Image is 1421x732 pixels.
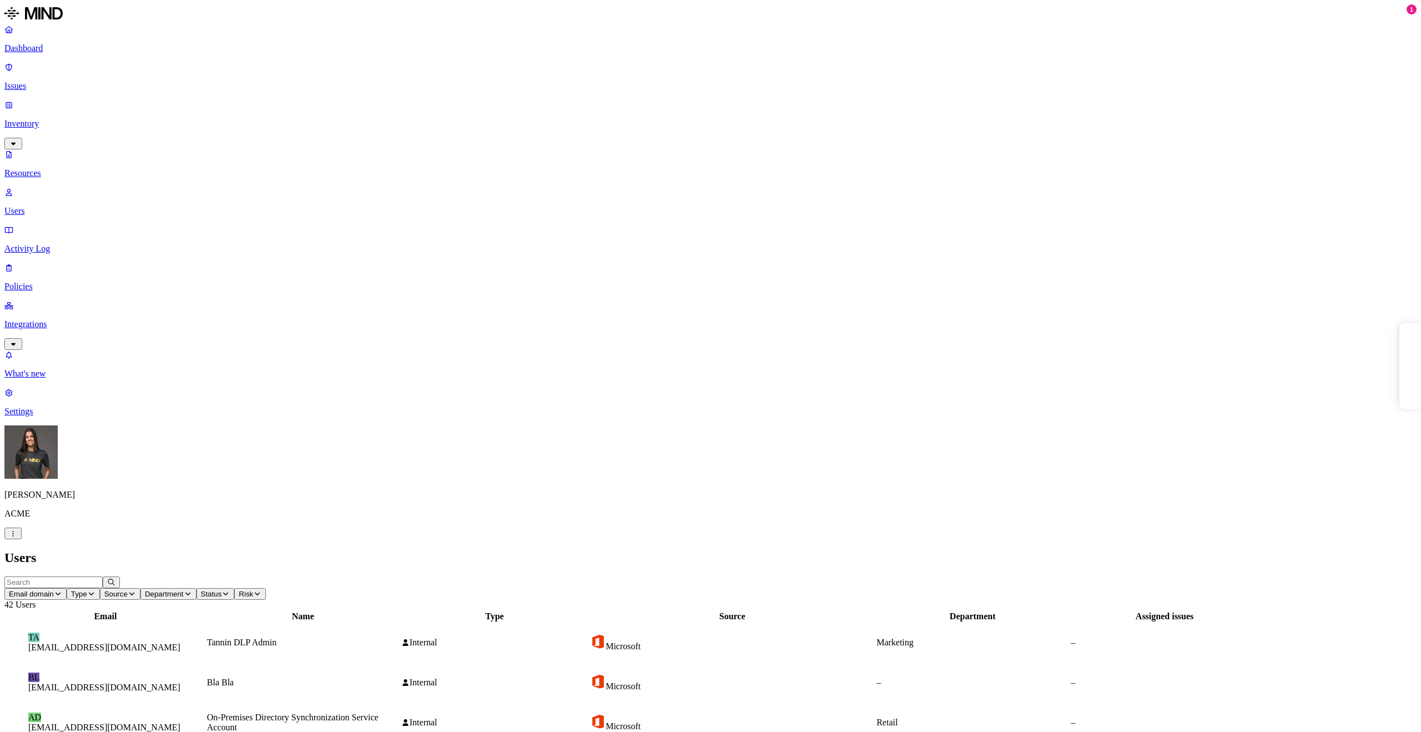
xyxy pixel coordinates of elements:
span: Email domain [9,590,54,598]
p: Users [4,206,1417,216]
p: Issues [4,81,1417,91]
div: Email [6,611,205,621]
p: ACME [4,509,1417,519]
span: Risk [239,590,253,598]
div: Marketing [876,638,1069,648]
div: Source [590,611,874,621]
img: Gal Cohen [4,425,58,479]
span: Microsoft [606,641,641,651]
div: Department [876,611,1069,621]
p: Dashboard [4,43,1417,53]
span: Microsoft [606,721,641,731]
span: TA [28,633,39,642]
span: Type [71,590,87,598]
span: – [876,678,881,687]
img: office-365.svg [590,634,606,649]
span: Microsoft [606,681,641,691]
span: – [1071,718,1075,727]
img: office-365.svg [590,714,606,729]
p: Activity Log [4,244,1417,254]
div: Bla Bla [207,678,399,688]
span: BL [28,673,39,682]
p: Inventory [4,119,1417,129]
div: 1 [1407,4,1417,14]
span: 42 Users [4,600,36,609]
figcaption: [EMAIL_ADDRESS][DOMAIN_NAME] [28,643,183,653]
span: Status [201,590,222,598]
div: Tannin DLP Admin [207,638,399,648]
p: Resources [4,168,1417,178]
span: Source [104,590,128,598]
figcaption: [EMAIL_ADDRESS][DOMAIN_NAME] [28,683,183,693]
span: Internal [410,638,437,647]
img: MIND [4,4,63,22]
h2: Users [4,550,1417,565]
div: Assigned issues [1071,611,1258,621]
span: AD [28,713,41,722]
p: Policies [4,282,1417,292]
input: Search [4,576,103,588]
div: Type [401,611,588,621]
p: What's new [4,369,1417,379]
span: Internal [410,718,437,727]
p: Settings [4,407,1417,417]
div: Name [207,611,399,621]
span: – [1071,638,1075,647]
div: Retail [876,718,1069,728]
p: Integrations [4,319,1417,329]
span: Internal [410,678,437,687]
span: – [1071,678,1075,687]
img: office-365.svg [590,674,606,689]
span: Department [145,590,184,598]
